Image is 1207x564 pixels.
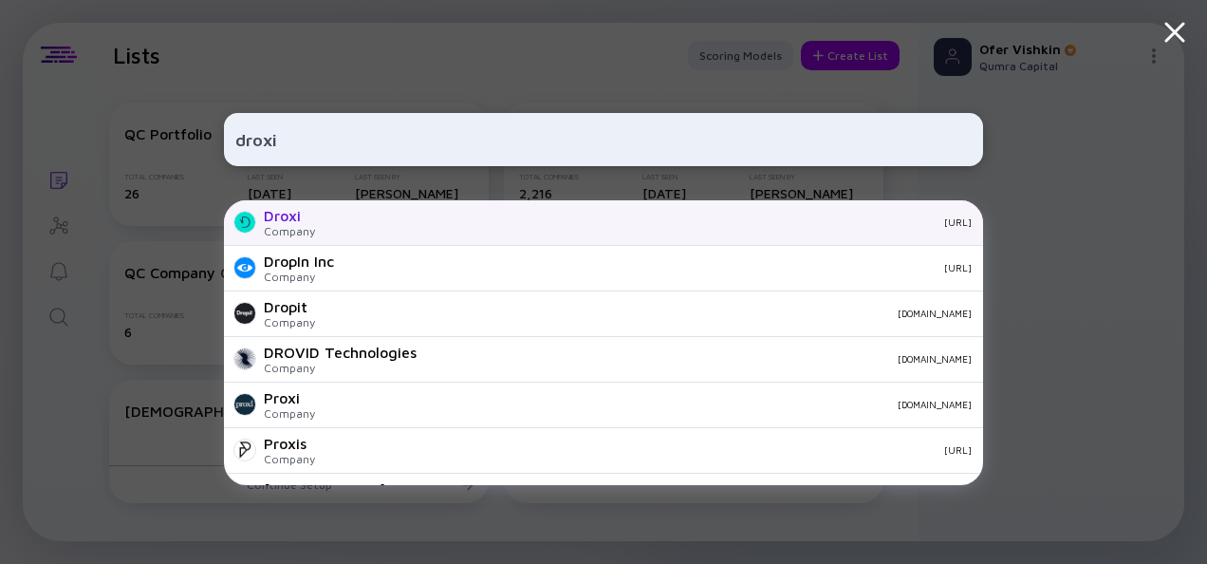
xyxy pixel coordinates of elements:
[432,353,972,365] div: [DOMAIN_NAME]
[264,344,417,361] div: DROVID Technologies
[264,480,385,498] div: [DOMAIN_NAME]
[330,444,972,456] div: [URL]
[330,216,972,228] div: [URL]
[264,452,315,466] div: Company
[330,399,972,410] div: [DOMAIN_NAME]
[349,262,972,273] div: [URL]
[264,207,315,224] div: Droxi
[235,122,972,157] input: Search Company or Investor...
[264,270,334,284] div: Company
[264,361,417,375] div: Company
[264,315,315,329] div: Company
[264,298,315,315] div: Dropit
[264,224,315,238] div: Company
[264,435,315,452] div: Proxis
[264,389,315,406] div: Proxi
[264,406,315,421] div: Company
[264,253,334,270] div: DropIn Inc
[330,308,972,319] div: [DOMAIN_NAME]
